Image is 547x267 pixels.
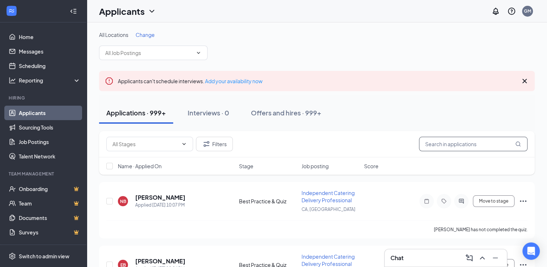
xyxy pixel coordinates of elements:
svg: Minimize [491,254,500,262]
svg: Notifications [491,7,500,16]
div: GM [524,8,531,14]
a: OnboardingCrown [19,182,81,196]
svg: ChevronUp [478,254,487,262]
div: Applications · 999+ [106,108,166,117]
span: Name · Applied On [118,162,162,170]
span: Independent Catering Delivery Professional [302,253,355,267]
input: All Stages [112,140,178,148]
div: Open Intercom Messenger [522,242,540,260]
span: Change [136,31,155,38]
a: Add your availability now [205,78,262,84]
div: Interviews · 0 [188,108,229,117]
svg: WorkstreamLogo [8,7,15,14]
svg: Ellipses [519,197,527,205]
svg: Analysis [9,77,16,84]
svg: Settings [9,253,16,260]
svg: Cross [520,77,529,85]
svg: ChevronDown [196,50,201,56]
h3: Chat [390,254,403,262]
a: Talent Network [19,149,81,164]
a: Scheduling [19,59,81,73]
a: SurveysCrown [19,225,81,240]
a: TeamCrown [19,196,81,211]
a: Home [19,30,81,44]
div: Reporting [19,77,81,84]
h1: Applicants [99,5,145,17]
span: Applicants can't schedule interviews. [118,78,262,84]
svg: Filter [202,140,211,148]
button: Move to stage [473,195,514,207]
svg: Error [105,77,114,85]
a: Sourcing Tools [19,120,81,135]
div: Switch to admin view [19,253,69,260]
button: ComposeMessage [463,252,475,264]
svg: ActiveChat [457,198,466,204]
svg: ChevronDown [148,7,156,16]
svg: MagnifyingGlass [515,141,521,147]
svg: ComposeMessage [465,254,474,262]
span: Stage [239,162,253,170]
button: Minimize [490,252,501,264]
span: All Locations [99,31,128,38]
span: Job posting [302,162,329,170]
div: Applied [DATE] 10:07 PM [135,202,185,209]
a: Applicants [19,106,81,120]
span: Score [364,162,379,170]
div: Hiring [9,95,79,101]
div: Offers and hires · 999+ [251,108,321,117]
svg: ChevronDown [181,141,187,147]
button: Filter Filters [196,137,233,151]
input: All Job Postings [105,49,193,57]
svg: Tag [440,198,448,204]
svg: QuestionInfo [507,7,516,16]
svg: Note [422,198,431,204]
span: Independent Catering Delivery Professional [302,190,355,203]
h5: [PERSON_NAME] [135,194,185,202]
a: DocumentsCrown [19,211,81,225]
p: [PERSON_NAME] has not completed the quiz. [434,226,527,233]
div: NB [120,198,126,204]
span: CA, [GEOGRAPHIC_DATA] [302,207,355,212]
button: ChevronUp [477,252,488,264]
div: Best Practice & Quiz [239,198,297,205]
a: Job Postings [19,135,81,149]
h5: [PERSON_NAME] [135,257,185,265]
a: Messages [19,44,81,59]
div: Team Management [9,171,79,177]
input: Search in applications [419,137,527,151]
svg: Collapse [70,8,77,15]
